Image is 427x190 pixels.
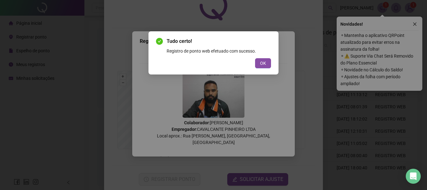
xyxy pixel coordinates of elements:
[167,48,271,54] div: Registro de ponto web efetuado com sucesso.
[260,60,266,67] span: OK
[167,38,271,45] span: Tudo certo!
[255,58,271,68] button: OK
[406,169,421,184] div: Open Intercom Messenger
[156,38,163,45] span: check-circle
